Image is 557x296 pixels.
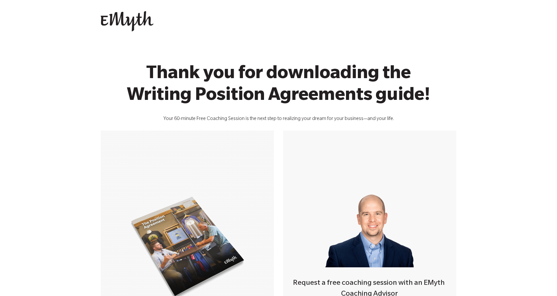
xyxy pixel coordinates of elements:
[101,11,153,32] img: EMyth
[524,264,557,296] iframe: Chat Widget
[163,117,394,122] span: Your 60-minute Free Coaching Session is the next step to realizing your dream for your business—a...
[120,64,437,108] h1: Thank you for downloading the Writing Position Agreements guide!
[322,182,417,267] img: Smart-business-coach.png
